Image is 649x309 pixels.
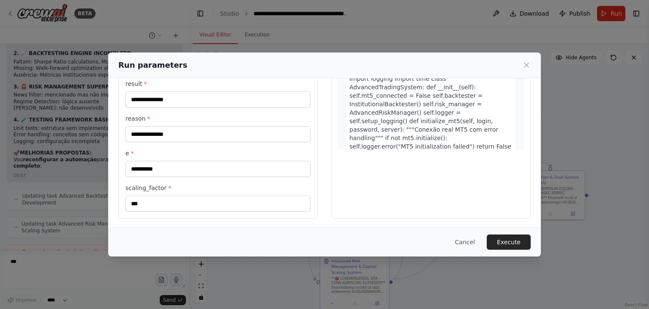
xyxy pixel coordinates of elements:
[448,235,482,250] button: Cancel
[118,59,187,71] h2: Run parameters
[125,80,311,88] label: result
[125,149,311,157] label: e
[487,235,531,250] button: Execute
[125,184,311,192] label: scaling_factor
[125,114,311,123] label: reason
